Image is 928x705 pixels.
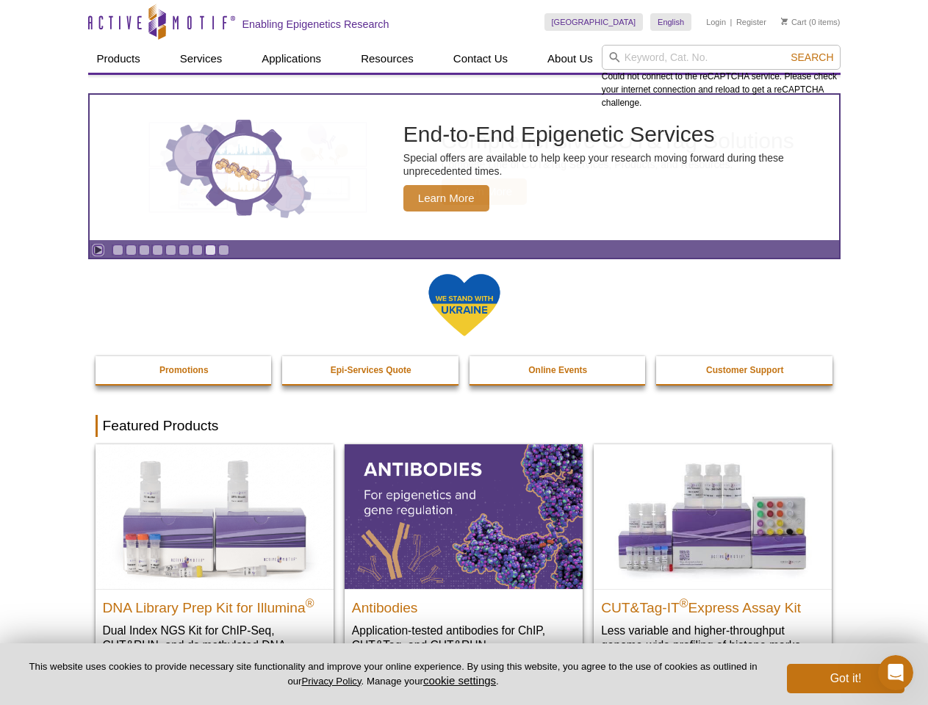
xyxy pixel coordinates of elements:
a: Customer Support [656,356,834,384]
a: Promotions [96,356,273,384]
p: Dual Index NGS Kit for ChIP-Seq, CUT&RUN, and ds methylated DNA assays. [103,623,326,668]
p: Application-tested antibodies for ChIP, CUT&Tag, and CUT&RUN. [352,623,575,653]
a: Go to slide 1 [112,245,123,256]
h2: Antibodies [352,593,575,615]
a: Go to slide 9 [218,245,229,256]
a: Services [171,45,231,73]
div: Could not connect to the reCAPTCHA service. Please check your internet connection and reload to g... [602,45,841,109]
a: Go to slide 3 [139,245,150,256]
a: Three gears with decorative charts inside the larger center gear. End-to-End Epigenetic Services ... [90,95,839,240]
li: (0 items) [781,13,841,31]
strong: Epi-Services Quote [331,365,411,375]
a: Resources [352,45,422,73]
img: We Stand With Ukraine [428,272,501,338]
a: DNA Library Prep Kit for Illumina DNA Library Prep Kit for Illumina® Dual Index NGS Kit for ChIP-... [96,444,334,681]
img: Three gears with decorative charts inside the larger center gear. [165,116,312,219]
h2: DNA Library Prep Kit for Illumina [103,593,326,615]
a: Applications [253,45,330,73]
sup: ® [306,596,314,609]
p: This website uses cookies to provide necessary site functionality and improve your online experie... [24,660,763,688]
a: Epi-Services Quote [282,356,460,384]
li: | [730,13,733,31]
p: Special offers are available to help keep your research moving forward during these unprecedented... [403,151,832,178]
h2: CUT&Tag-IT Express Assay Kit [601,593,824,615]
span: Learn More [403,185,489,211]
img: DNA Library Prep Kit for Illumina [96,444,334,588]
a: Go to slide 6 [179,245,190,256]
strong: Customer Support [706,365,783,375]
a: Go to slide 4 [152,245,163,256]
a: Login [706,17,726,27]
a: Online Events [470,356,647,384]
a: Products [88,45,149,73]
a: Go to slide 2 [126,245,137,256]
button: cookie settings [423,674,496,687]
img: All Antibodies [345,444,583,588]
p: Less variable and higher-throughput genome-wide profiling of histone marks​. [601,623,824,653]
article: End-to-End Epigenetic Services [90,95,839,240]
a: Register [736,17,766,27]
strong: Online Events [528,365,587,375]
a: Privacy Policy [301,676,361,687]
h2: Enabling Epigenetics Research [242,18,389,31]
a: English [650,13,691,31]
a: Toggle autoplay [93,245,104,256]
a: Go to slide 5 [165,245,176,256]
sup: ® [680,596,688,609]
a: CUT&Tag-IT® Express Assay Kit CUT&Tag-IT®Express Assay Kit Less variable and higher-throughput ge... [594,444,832,667]
strong: Promotions [159,365,209,375]
button: Search [786,51,838,64]
h2: End-to-End Epigenetic Services [403,123,832,145]
input: Keyword, Cat. No. [602,45,841,70]
a: Go to slide 8 [205,245,216,256]
span: Search [791,51,833,63]
img: CUT&Tag-IT® Express Assay Kit [594,444,832,588]
button: Got it! [787,664,904,693]
a: About Us [539,45,602,73]
a: Contact Us [445,45,517,73]
a: Cart [781,17,807,27]
h2: Featured Products [96,415,833,437]
a: Go to slide 7 [192,245,203,256]
img: Your Cart [781,18,788,25]
a: All Antibodies Antibodies Application-tested antibodies for ChIP, CUT&Tag, and CUT&RUN. [345,444,583,667]
iframe: Intercom live chat [878,655,913,690]
a: [GEOGRAPHIC_DATA] [544,13,644,31]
